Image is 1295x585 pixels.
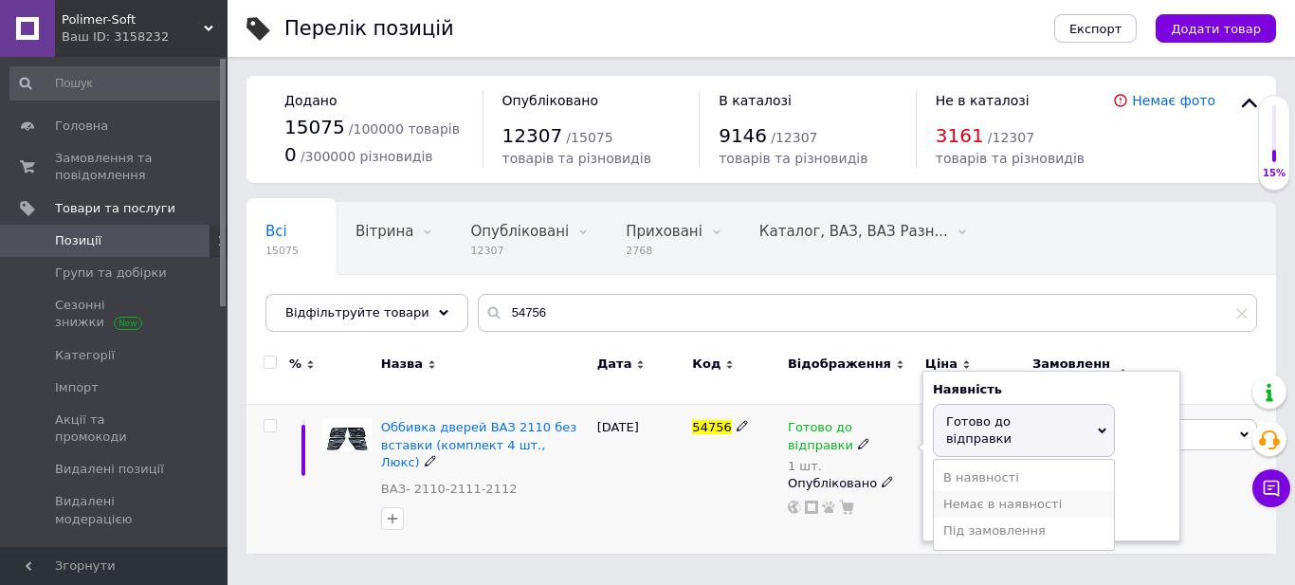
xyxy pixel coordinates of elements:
[62,11,204,28] span: Polimer-Soft
[1054,14,1138,43] button: Експорт
[1156,14,1276,43] button: Додати товар
[925,356,958,373] span: Ціна
[597,356,632,373] span: Дата
[788,475,916,492] div: Опубліковано
[719,151,867,166] span: товарів та різновидів
[381,420,576,468] a: Оббивка дверей ВАЗ 2110 без вставки (комплект 4 шт., Люкс)
[502,124,563,147] span: 12307
[55,461,164,478] span: Видалені позиції
[55,297,175,331] span: Сезонні знижки
[1069,22,1122,36] span: Експорт
[502,151,651,166] span: товарів та різновидів
[934,465,1114,491] li: В наявності
[1171,22,1261,36] span: Додати товар
[934,518,1114,544] li: Під замовлення
[933,381,1170,398] div: Наявність
[719,124,767,147] span: 9146
[265,244,299,258] span: 15075
[55,265,167,282] span: Групи та добірки
[55,347,115,364] span: Категорії
[356,223,413,240] span: Вітрина
[988,130,1034,145] span: / 12307
[1032,356,1114,390] span: Замовлення
[936,93,1030,108] span: Не в каталозі
[626,244,702,258] span: 2768
[626,223,702,240] span: Приховані
[934,491,1114,518] li: Немає в наявності
[55,411,175,446] span: Акції та промокоди
[1259,167,1289,180] div: 15%
[936,124,984,147] span: 3161
[502,93,599,108] span: Опубліковано
[55,150,175,184] span: Замовлення та повідомлення
[322,419,372,451] img: Обивка дверей ВАЗ 2110 без вставки (комплект 4 шт., люкс)
[9,66,224,101] input: Пошук
[55,379,99,396] span: Імпорт
[740,203,986,275] div: Каталог, ВАЗ, ВАЗ Разное, ВАЗ Тюнинг, ВАЗ 2101, ВАЗ- 2102, ВАЗ- 2103, ВАЗ- 2104, ВАЗ- 2105, ВАЗ 2...
[284,19,454,39] div: Перелік позицій
[593,405,688,554] div: [DATE]
[284,93,337,108] span: Додано
[470,223,569,240] span: Опубліковані
[55,493,175,527] span: Видалені модерацією
[349,121,460,137] span: / 100000 товарів
[692,420,731,434] span: 54756
[566,130,612,145] span: / 15075
[771,130,817,145] span: / 12307
[788,420,853,457] span: Готово до відправки
[381,481,518,498] a: ВАЗ- 2110-2111-2112
[62,28,228,46] div: Ваш ID: 3158232
[946,414,1012,446] span: Готово до відправки
[55,232,101,249] span: Позиції
[284,116,345,138] span: 15075
[1132,93,1215,108] a: Немає фото
[788,356,891,373] span: Відображення
[1252,469,1290,507] button: Чат з покупцем
[55,200,175,217] span: Товари та послуги
[55,543,175,577] span: Відновлення позицій
[55,118,108,135] span: Головна
[265,223,287,240] span: Всі
[478,294,1257,332] input: Пошук по назві позиції, артикулу і пошуковим запитам
[788,459,916,473] div: 1 шт.
[759,223,948,240] span: Каталог, ВАЗ, ВАЗ Разн...
[936,151,1085,166] span: товарів та різновидів
[719,93,792,108] span: В каталозі
[692,356,720,373] span: Код
[289,356,301,373] span: %
[265,295,351,312] span: Зі знижкою
[470,244,569,258] span: 12307
[301,149,433,164] span: / 300000 різновидів
[284,143,297,166] span: 0
[381,356,423,373] span: Назва
[285,305,429,320] span: Відфільтруйте товари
